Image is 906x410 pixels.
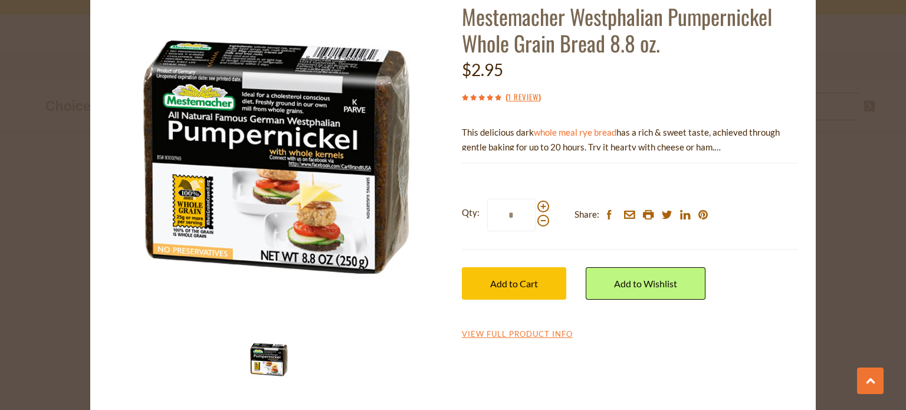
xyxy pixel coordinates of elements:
[462,60,503,80] span: $2.95
[490,278,538,289] span: Add to Cart
[462,125,798,155] p: This delicious dark has a rich & sweet taste, achieved through gentle baking for up to 20 hours. ...
[508,91,539,104] a: 1 Review
[505,91,541,103] span: ( )
[462,329,573,340] a: View Full Product Info
[586,267,705,300] a: Add to Wishlist
[575,207,599,222] span: Share:
[462,267,566,300] button: Add to Cart
[487,199,536,231] input: Qty:
[245,336,293,383] img: Mestemacher Westphalian Pumpernickel
[462,205,480,220] strong: Qty:
[462,1,772,58] a: Mestemacher Westphalian Pumpernickel Whole Grain Bread 8.8 oz.
[534,127,616,137] a: whole meal rye bread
